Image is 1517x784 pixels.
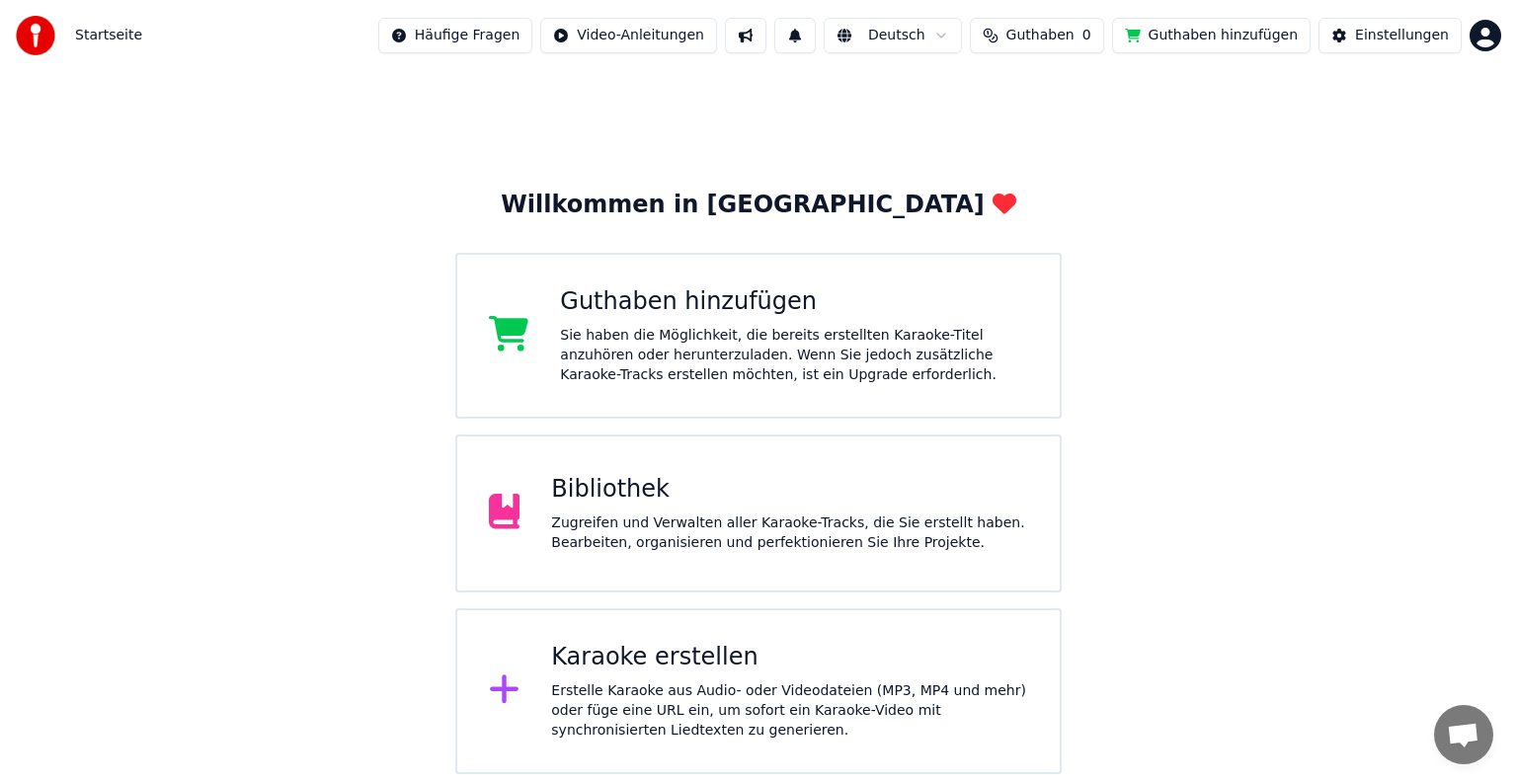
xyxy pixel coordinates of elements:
div: Sie haben die Möglichkeit, die bereits erstellten Karaoke-Titel anzuhören oder herunterzuladen. W... [560,326,1028,385]
button: Guthaben0 [970,18,1104,53]
span: Startseite [75,26,142,45]
button: Häufige Fragen [378,18,533,53]
div: Einstellungen [1355,26,1449,45]
span: Guthaben [1006,26,1075,45]
button: Guthaben hinzufügen [1112,18,1312,53]
img: youka [16,16,55,55]
span: 0 [1082,26,1091,45]
div: Guthaben hinzufügen [560,286,1028,318]
div: Bibliothek [551,474,1028,506]
div: Erstelle Karaoke aus Audio- oder Videodateien (MP3, MP4 und mehr) oder füge eine URL ein, um sofo... [551,681,1028,741]
div: Chat öffnen [1434,705,1493,764]
nav: breadcrumb [75,26,142,45]
div: Karaoke erstellen [551,642,1028,673]
div: Willkommen in [GEOGRAPHIC_DATA] [501,190,1015,221]
div: Zugreifen und Verwalten aller Karaoke-Tracks, die Sie erstellt haben. Bearbeiten, organisieren un... [551,513,1028,553]
button: Einstellungen [1318,18,1462,53]
button: Video-Anleitungen [540,18,717,53]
